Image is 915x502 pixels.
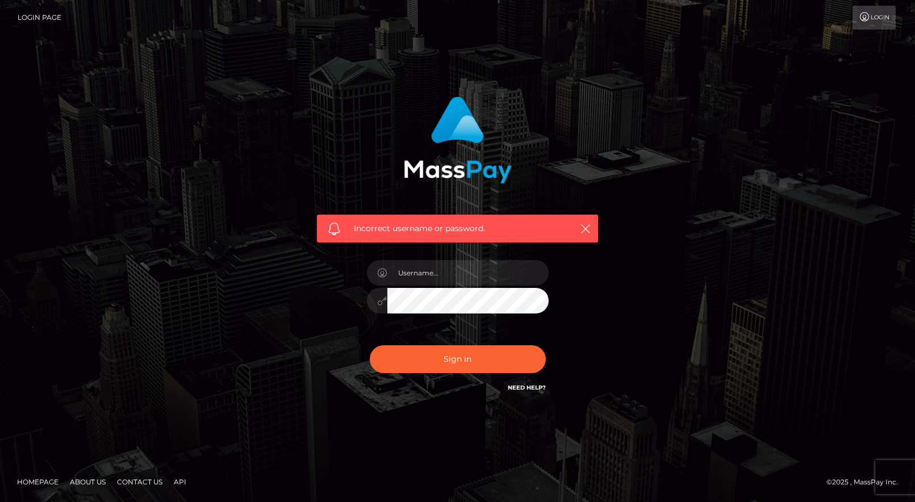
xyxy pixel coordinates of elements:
button: Sign in [370,345,546,373]
a: Need Help? [508,384,546,391]
img: MassPay Login [404,97,512,183]
input: Username... [387,260,549,286]
a: Login [853,6,896,30]
a: Homepage [12,473,63,491]
a: About Us [65,473,110,491]
span: Incorrect username or password. [354,223,561,235]
a: API [169,473,191,491]
a: Login Page [18,6,61,30]
div: © 2025 , MassPay Inc. [826,476,906,488]
a: Contact Us [112,473,167,491]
